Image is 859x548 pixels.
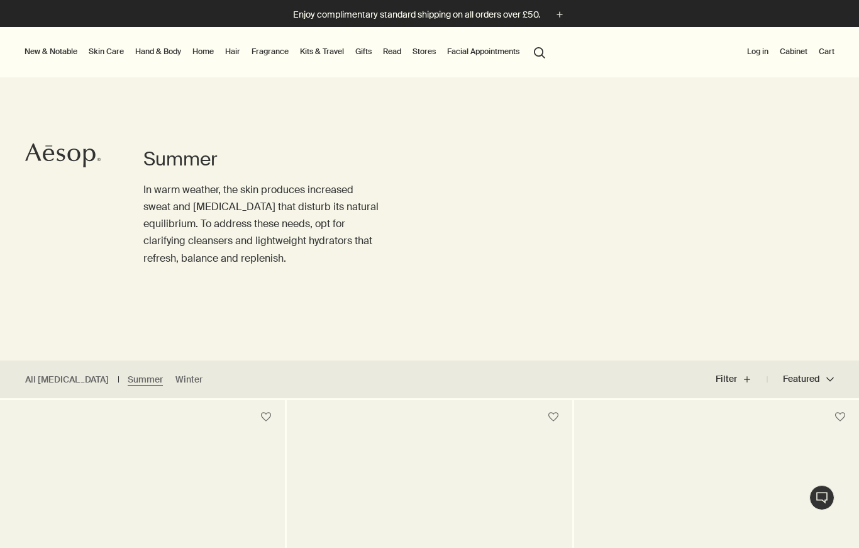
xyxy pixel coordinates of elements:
button: Save to cabinet [542,406,565,428]
a: Skin Care [86,44,126,59]
a: Gifts [353,44,374,59]
nav: primary [22,27,551,77]
a: Summer [128,374,163,386]
button: Open search [528,40,551,64]
button: Cart [816,44,837,59]
button: Featured [767,364,834,394]
a: Kits & Travel [297,44,346,59]
button: Save to cabinet [255,406,277,428]
a: Winter [175,374,202,386]
a: Cabinet [777,44,810,59]
a: Facial Appointments [445,44,522,59]
a: All [MEDICAL_DATA] [25,374,109,386]
a: Hair [223,44,243,59]
button: Log in [745,44,771,59]
a: Aesop [22,140,104,174]
a: Fragrance [249,44,291,59]
p: Enjoy complimentary standard shipping on all orders over £50. [293,8,540,21]
button: Save to cabinet [829,406,851,428]
button: Filter [716,364,767,394]
button: Stores [410,44,438,59]
button: Live Assistance [809,485,834,510]
svg: Aesop [25,143,101,168]
a: Home [190,44,216,59]
h1: Summer [143,147,379,172]
button: New & Notable [22,44,80,59]
a: Read [380,44,404,59]
button: Enjoy complimentary standard shipping on all orders over £50. [293,8,567,22]
p: In warm weather, the skin produces increased sweat and [MEDICAL_DATA] that disturb its natural eq... [143,181,379,267]
a: Hand & Body [133,44,184,59]
nav: supplementary [745,27,837,77]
